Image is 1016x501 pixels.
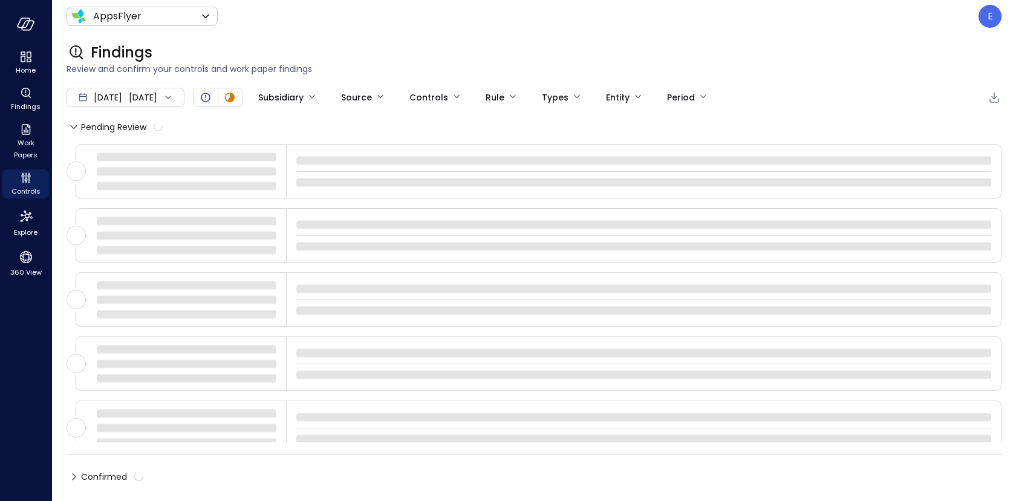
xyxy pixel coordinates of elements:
[542,87,568,108] div: Types
[11,185,41,197] span: Controls
[154,122,163,131] span: calculating...
[223,90,237,105] div: In Progress
[2,206,49,240] div: Explore
[258,87,304,108] div: Subsidiary
[81,467,143,486] span: Confirmed
[486,87,504,108] div: Rule
[979,5,1001,28] div: Eleanor Yehudai
[14,226,37,238] span: Explore
[67,62,1001,76] span: Review and confirm your controls and work paper findings
[10,266,42,278] span: 360 View
[2,85,49,114] div: Findings
[409,87,448,108] div: Controls
[94,91,122,104] span: [DATE]
[91,43,152,62] span: Findings
[134,472,143,481] span: calculating...
[71,9,86,24] img: Icon
[988,9,993,24] p: E
[341,87,372,108] div: Source
[198,90,213,105] div: Open
[667,87,695,108] div: Period
[93,9,142,24] p: AppsFlyer
[2,169,49,198] div: Controls
[2,247,49,280] div: 360 View
[16,64,36,76] span: Home
[7,137,44,161] span: Work Papers
[2,121,49,162] div: Work Papers
[2,48,49,77] div: Home
[81,117,163,137] span: Pending Review
[606,87,630,108] div: Entity
[11,100,41,113] span: Findings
